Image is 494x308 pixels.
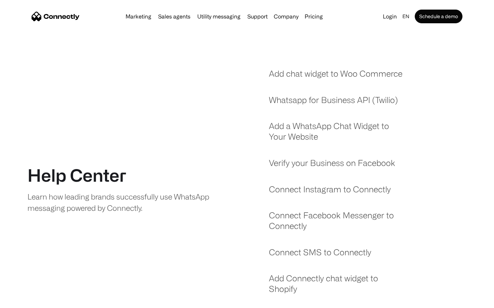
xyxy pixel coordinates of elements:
a: Add chat widget to Woo Commerce [269,68,402,86]
div: en [402,12,409,21]
a: Login [380,12,400,21]
a: Connect SMS to Connectly [269,247,371,265]
a: Sales agents [155,14,193,19]
a: Marketing [123,14,154,19]
aside: Language selected: English [7,295,41,306]
a: Add Connectly chat widget to Shopify [269,273,407,301]
a: Verify your Business on Facebook [269,158,395,175]
a: Add a WhatsApp Chat Widget to Your Website [269,121,407,149]
div: Learn how leading brands successfully use WhatsApp messaging powered by Connectly. [27,191,215,214]
a: Schedule a demo [415,10,462,23]
a: Pricing [302,14,326,19]
a: Connect Facebook Messenger to Connectly [269,210,407,238]
a: Utility messaging [195,14,243,19]
a: Connect Instagram to Connectly [269,184,391,202]
div: Company [274,12,298,21]
a: Support [245,14,270,19]
a: Whatsapp for Business API (Twilio) [269,95,398,112]
ul: Language list [14,296,41,306]
h1: Help Center [27,165,126,185]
